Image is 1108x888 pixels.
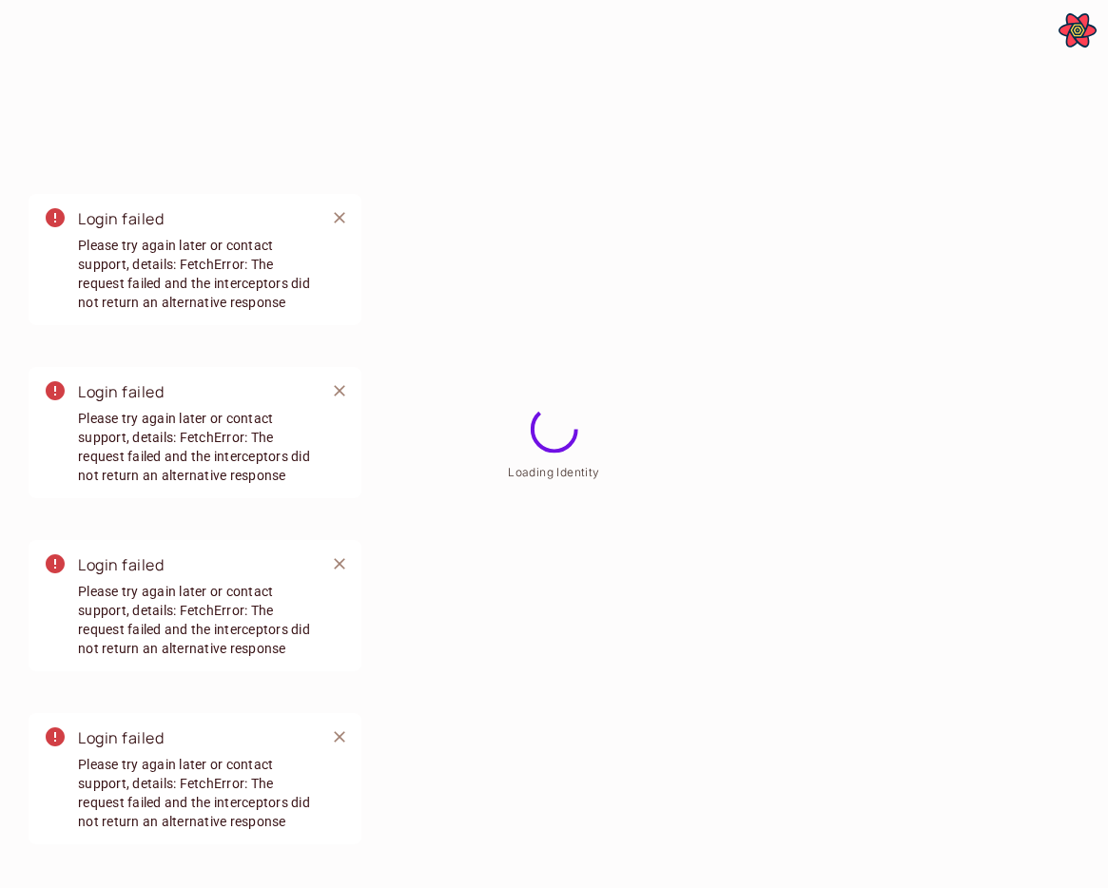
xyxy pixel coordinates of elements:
[78,207,310,231] div: Login failed
[78,755,310,831] span: Please try again later or contact support, details: FetchError: The request failed and the interc...
[325,550,354,578] button: Close
[78,553,310,577] div: Login failed
[325,723,354,751] button: Close
[1059,11,1097,49] button: Open React Query Devtools
[78,236,310,312] span: Please try again later or contact support, details: FetchError: The request failed and the interc...
[508,465,599,479] span: Loading Identity
[325,376,354,405] button: Close
[325,203,354,232] button: Close
[78,380,310,404] div: Login failed
[78,582,310,658] span: Please try again later or contact support, details: FetchError: The request failed and the interc...
[78,409,310,485] span: Please try again later or contact support, details: FetchError: The request failed and the interc...
[78,726,310,750] div: Login failed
